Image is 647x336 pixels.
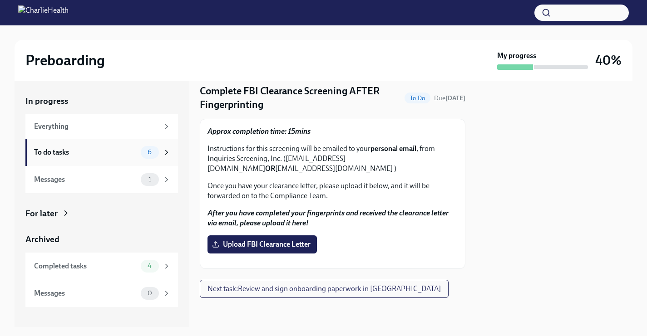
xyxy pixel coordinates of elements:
[25,166,178,193] a: Messages1
[25,253,178,280] a: Completed tasks4
[207,209,449,227] strong: After you have completed your fingerprints and received the clearance letter via email, please up...
[25,208,178,219] a: For later
[434,94,465,102] span: Due
[25,51,105,69] h2: Preboarding
[34,147,137,157] div: To do tasks
[142,263,157,269] span: 4
[142,290,158,297] span: 0
[25,139,178,166] a: To do tasks6
[214,240,311,249] span: Upload FBI Clearance Letter
[207,181,458,201] p: Once you have your clearance letter, please upload it below, and it will be forwarded on to the C...
[18,5,69,20] img: CharlieHealth
[370,144,416,153] strong: personal email
[265,164,275,173] strong: OR
[143,176,157,183] span: 1
[207,144,458,174] p: Instructions for this screening will be emailed to your , from Inquiries Screening, Inc. ([EMAIL_...
[34,288,137,298] div: Messages
[25,208,58,219] div: For later
[25,280,178,307] a: Messages0
[142,149,157,156] span: 6
[497,51,536,61] strong: My progress
[200,280,449,298] button: Next task:Review and sign onboarding paperwork in [GEOGRAPHIC_DATA]
[34,122,159,131] div: Everything
[207,284,441,293] span: Next task : Review and sign onboarding paperwork in [GEOGRAPHIC_DATA]
[25,234,178,245] a: Archived
[25,114,178,139] a: Everything
[200,84,401,112] h4: Complete FBI Clearance Screening AFTER Fingerprinting
[595,52,622,68] h3: 40%
[405,95,430,102] span: To Do
[34,261,137,271] div: Completed tasks
[207,235,317,253] label: Upload FBI Clearance Letter
[434,94,465,102] span: September 8th, 2025 09:00
[207,127,311,136] strong: Approx completion time: 15mins
[25,95,178,107] a: In progress
[34,175,137,185] div: Messages
[445,94,465,102] strong: [DATE]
